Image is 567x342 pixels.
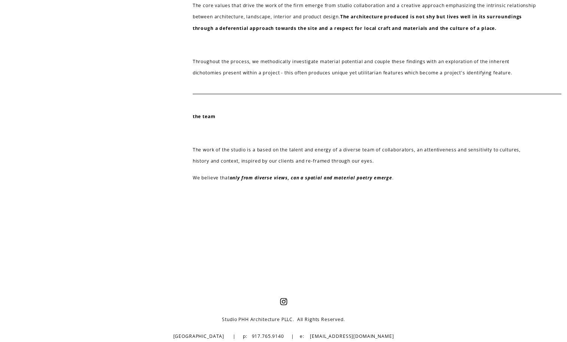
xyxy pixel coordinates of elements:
[193,172,538,184] p: We believe that .
[193,13,523,31] strong: The architecture produced is not shy but lives well in its surroundings through a deferential app...
[193,113,216,120] strong: the team
[280,298,287,305] a: Instagram
[230,175,392,181] em: only from diverse views, can a spatial and material poetry emerge
[122,314,445,325] p: Studio PHH Architecture PLLC. All Rights Reserved.
[193,144,538,167] p: The work of the studio is a based on the talent and energy of a diverse team of collaborators, an...
[193,56,538,79] p: Throughout the process, we methodically investigate material potential and couple these findings ...
[122,331,445,342] p: [GEOGRAPHIC_DATA] | p: 917.765.9140 | e: [EMAIL_ADDRESS][DOMAIN_NAME]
